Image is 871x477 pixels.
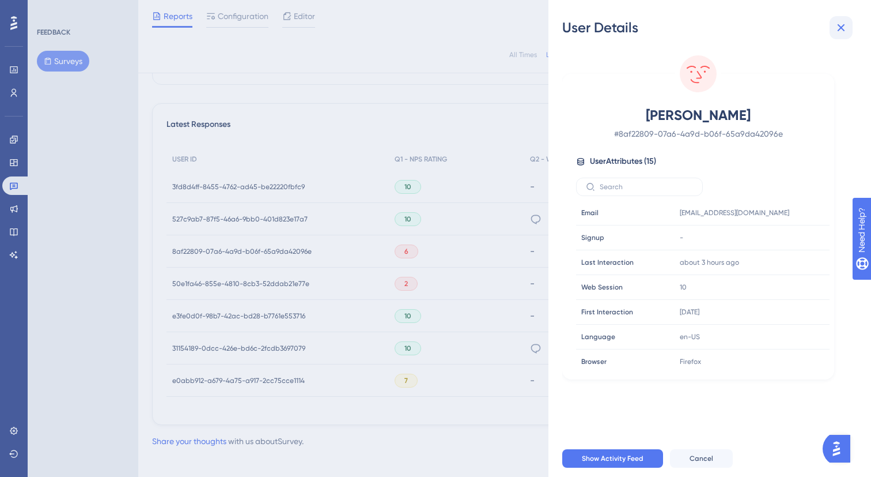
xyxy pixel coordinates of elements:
[581,332,615,341] span: Language
[562,18,857,37] div: User Details
[690,454,713,463] span: Cancel
[680,208,789,217] span: [EMAIL_ADDRESS][DOMAIN_NAME]
[590,155,656,168] span: User Attributes ( 15 )
[600,183,693,191] input: Search
[581,233,604,242] span: Signup
[562,449,663,468] button: Show Activity Feed
[680,308,699,316] time: [DATE]
[680,233,683,242] span: -
[581,208,599,217] span: Email
[582,454,643,463] span: Show Activity Feed
[597,106,800,125] span: [PERSON_NAME]
[581,307,633,317] span: First Interaction
[670,449,733,468] button: Cancel
[823,431,857,466] iframe: UserGuiding AI Assistant Launcher
[597,127,800,141] span: # 8af22809-07a6-4a9d-b06f-65a9da42096e
[581,283,623,292] span: Web Session
[680,283,687,292] span: 10
[27,3,72,17] span: Need Help?
[581,357,607,366] span: Browser
[680,258,739,266] time: about 3 hours ago
[680,357,701,366] span: Firefox
[680,332,700,341] span: en-US
[581,258,634,267] span: Last Interaction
